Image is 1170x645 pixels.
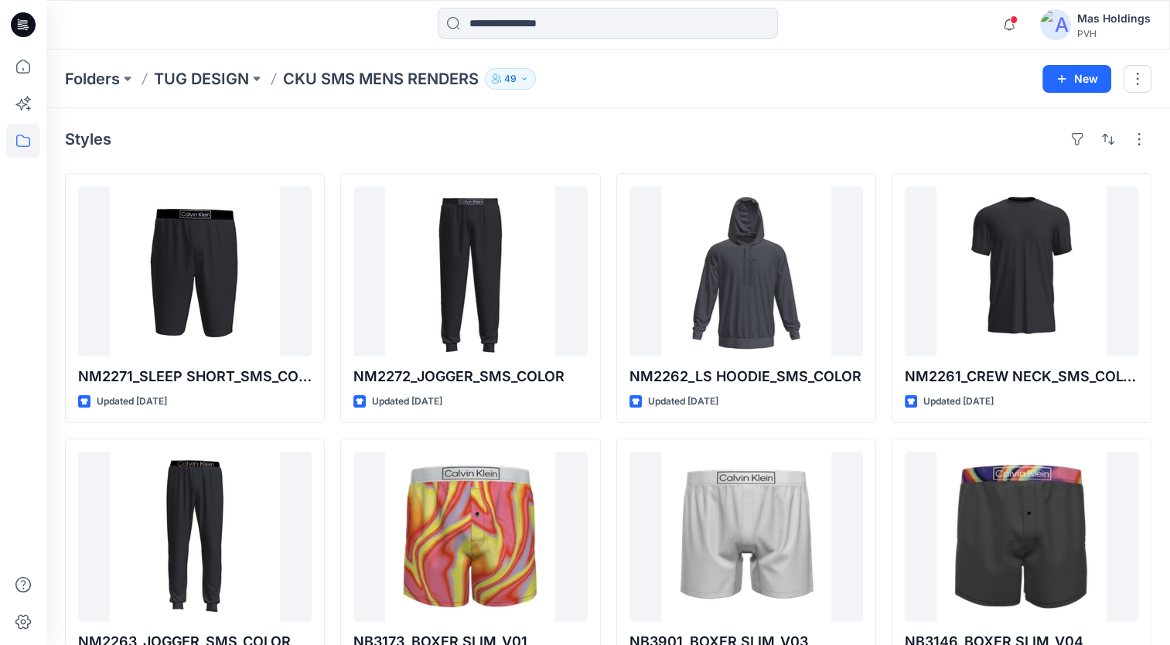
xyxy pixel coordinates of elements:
[905,452,1138,622] a: NB3146_BOXER SLIM_V04
[905,366,1138,387] p: NM2261_CREW NECK_SMS_COLOR
[353,186,587,357] a: NM2272_JOGGER_SMS_COLOR
[65,130,111,148] h4: Styles
[485,68,536,90] button: 49
[97,394,167,410] p: Updated [DATE]
[78,452,312,622] a: NM2263_JOGGER_SMS_COLOR
[923,394,994,410] p: Updated [DATE]
[353,452,587,622] a: NB3173_BOXER SLIM_V01
[905,186,1138,357] a: NM2261_CREW NECK_SMS_COLOR
[1042,65,1111,93] button: New
[154,68,249,90] a: TUG DESIGN
[648,394,718,410] p: Updated [DATE]
[78,186,312,357] a: NM2271_SLEEP SHORT_SMS_COLOR
[65,68,120,90] a: Folders
[1040,9,1071,40] img: avatar
[353,366,587,387] p: NM2272_JOGGER_SMS_COLOR
[372,394,442,410] p: Updated [DATE]
[504,70,517,87] p: 49
[629,366,863,387] p: NM2262_LS HOODIE_SMS_COLOR
[78,366,312,387] p: NM2271_SLEEP SHORT_SMS_COLOR
[629,186,863,357] a: NM2262_LS HOODIE_SMS_COLOR
[629,452,863,622] a: NB3901_BOXER SLIM_V03
[1077,9,1151,28] div: Mas Holdings
[1077,28,1151,39] div: PVH
[283,68,479,90] p: CKU SMS MENS RENDERS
